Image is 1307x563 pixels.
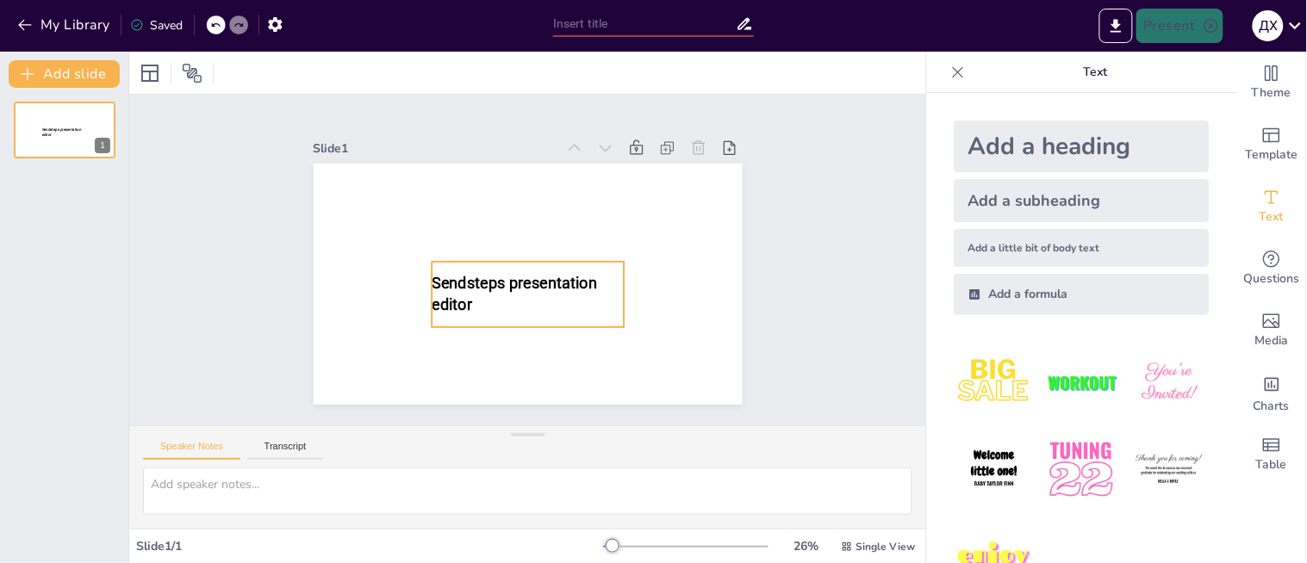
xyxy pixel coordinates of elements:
div: Add text boxes [1237,176,1306,238]
button: Transcript [247,441,324,460]
img: 3.jpeg [1130,343,1210,423]
div: Change the overall theme [1237,52,1306,114]
span: Sendsteps presentation editor [42,127,81,137]
img: 2.jpeg [1042,343,1122,423]
div: Add a heading [955,121,1210,172]
span: Media [1255,331,1289,350]
div: Get real-time input from your audience [1237,238,1306,300]
div: Add charts and graphs [1237,362,1306,424]
div: Slide 1 / 1 [136,538,603,554]
span: Text [1260,207,1284,226]
div: 26 % [786,538,827,554]
button: Add slide [9,60,120,88]
div: Add a little bit of body text [955,229,1210,267]
span: Position [182,63,202,84]
div: Д Х [1253,10,1284,41]
button: Speaker Notes [143,441,240,460]
p: Text [972,52,1220,93]
div: Add a subheading [955,179,1210,222]
div: 1 [95,138,110,153]
div: Layout [136,59,164,87]
span: Questions [1244,269,1300,288]
img: 1.jpeg [955,343,1035,423]
div: Add a formula [955,274,1210,315]
div: Add ready made slides [1237,114,1306,176]
button: Export to PowerPoint [1099,9,1133,43]
div: Slide 1 [314,140,557,157]
span: Table [1256,455,1287,474]
div: Add images, graphics, shapes or video [1237,300,1306,362]
span: Theme [1252,84,1291,102]
img: 6.jpeg [1130,430,1210,510]
span: Template [1246,145,1298,164]
button: Present [1136,9,1223,43]
button: Д Х [1253,9,1284,43]
input: Insert title [553,11,736,36]
div: Saved [130,17,184,34]
button: My Library [13,11,117,39]
span: Sendsteps presentation editor [432,274,596,314]
span: Charts [1254,397,1290,416]
img: 5.jpeg [1042,430,1122,510]
span: Single View [856,540,916,554]
div: 1 [14,102,115,158]
div: Add a table [1237,424,1306,486]
img: 4.jpeg [955,430,1035,510]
